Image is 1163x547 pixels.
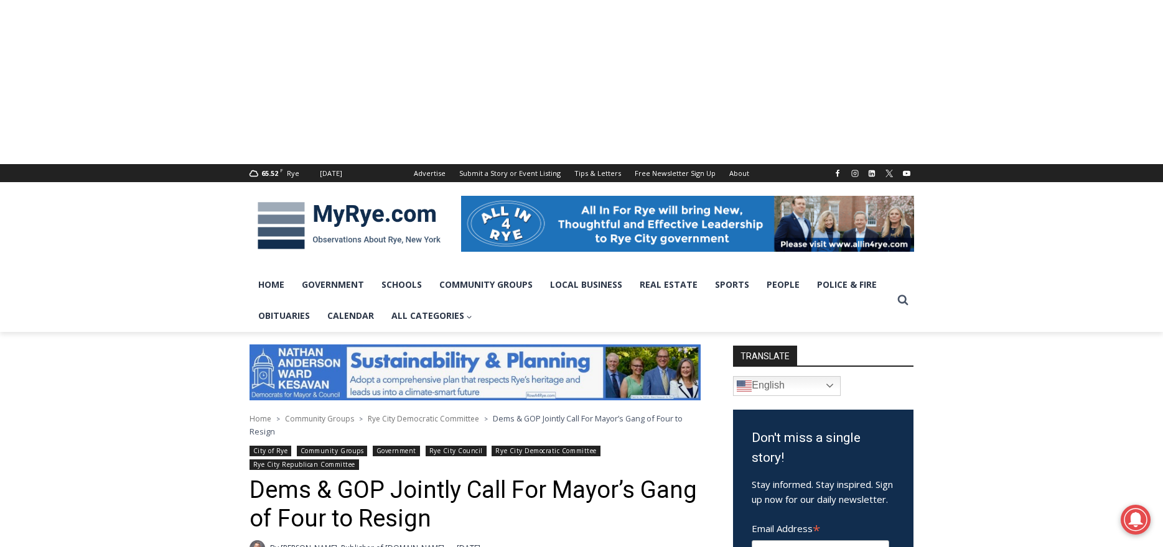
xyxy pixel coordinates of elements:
label: Email Address [752,516,889,538]
p: Stay informed. Stay inspired. Sign up now for our daily newsletter. [752,477,895,507]
nav: Breadcrumbs [250,412,701,438]
a: Rye City Republican Committee [250,459,359,470]
a: Police & Fire [808,269,885,300]
h1: Dems & GOP Jointly Call For Mayor’s Gang of Four to Resign [250,476,701,533]
a: Tips & Letters [567,164,628,182]
a: Government [293,269,373,300]
a: Schools [373,269,431,300]
a: Rye City Council [426,446,487,456]
a: Advertise [407,164,452,182]
a: Rye City Democratic Committee [368,413,479,424]
a: Real Estate [631,269,706,300]
a: People [758,269,808,300]
a: Home [250,413,271,424]
a: Submit a Story or Event Listing [452,164,567,182]
a: Linkedin [864,166,879,181]
a: Facebook [830,166,845,181]
img: en [737,379,752,393]
span: F [280,167,283,173]
a: Community Groups [285,413,354,424]
div: Rye [287,168,299,179]
button: View Search Form [892,289,914,311]
nav: Secondary Navigation [407,164,756,182]
a: Government [373,446,420,456]
a: Home [250,269,293,300]
a: Obituaries [250,300,319,331]
a: English [733,376,841,396]
nav: Primary Navigation [250,269,892,332]
span: All Categories [391,309,473,323]
a: Calendar [319,300,383,331]
div: [DATE] [320,168,342,179]
a: Sports [706,269,758,300]
a: Instagram [848,166,862,181]
a: City of Rye [250,446,292,456]
img: All in for Rye [461,196,914,252]
a: X [882,166,897,181]
a: Rye City Democratic Committee [492,446,600,456]
a: Local Business [541,269,631,300]
span: Dems & GOP Jointly Call For Mayor’s Gang of Four to Resign [250,413,683,436]
img: MyRye.com [250,193,449,258]
a: About [722,164,756,182]
span: > [359,415,363,423]
a: Free Newsletter Sign Up [628,164,722,182]
a: Community Groups [297,446,367,456]
a: Community Groups [431,269,541,300]
a: YouTube [899,166,914,181]
h3: Don't miss a single story! [752,428,895,467]
a: All Categories [383,300,482,331]
strong: TRANSLATE [733,346,797,365]
span: 65.52 [261,168,278,178]
span: > [484,415,488,423]
span: > [276,415,280,423]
